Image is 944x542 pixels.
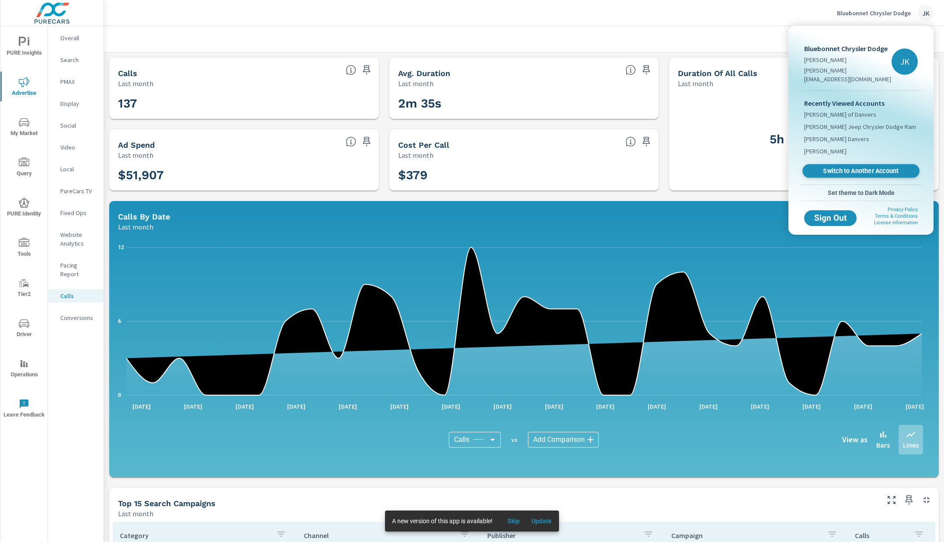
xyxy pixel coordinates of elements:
[804,147,847,156] span: [PERSON_NAME]
[804,56,892,64] p: [PERSON_NAME]
[804,189,918,197] span: Set theme to Dark Mode
[888,207,918,212] a: Privacy Policy
[804,110,876,119] span: [PERSON_NAME] of Danvers
[804,210,857,226] button: Sign Out
[807,167,914,175] span: Switch to Another Account
[804,98,918,108] p: Recently Viewed Accounts
[804,43,892,54] p: Bluebonnet Chrysler Dodge
[875,213,918,219] a: Terms & Conditions
[804,66,892,83] p: [PERSON_NAME][EMAIL_ADDRESS][DOMAIN_NAME]
[802,164,920,178] a: Switch to Another Account
[804,135,869,143] span: [PERSON_NAME] Danvers
[801,185,921,201] button: Set theme to Dark Mode
[804,122,916,131] span: [PERSON_NAME] Jeep Chrysler Dodge Ram
[892,49,918,75] div: JK
[811,214,850,222] span: Sign Out
[874,220,918,226] a: License Information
